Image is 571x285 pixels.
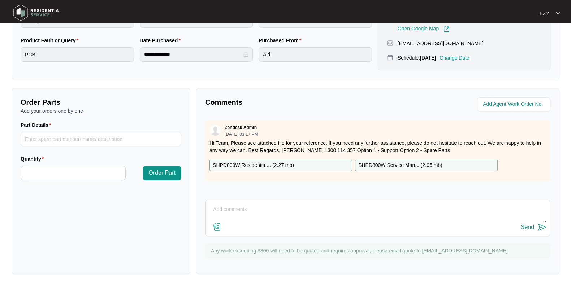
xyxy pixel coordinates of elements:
p: [DATE] 03:17 PM [225,132,258,137]
input: Product Fault or Query [21,47,134,62]
button: Order Part [143,166,181,180]
input: Part Details [21,132,181,146]
a: Open Google Map [398,26,450,33]
input: Date Purchased [144,51,242,58]
img: residentia service logo [11,2,61,23]
img: file-attachment-doc.svg [213,223,221,231]
input: Quantity [21,166,125,180]
button: Send [521,223,546,232]
img: Link-External [443,26,450,33]
label: Product Fault or Query [21,37,81,44]
p: Any work exceeding $300 will need to be quoted and requires approval, please email quote to [EMAI... [211,247,547,254]
label: Part Details [21,121,54,129]
img: map-pin [387,40,393,46]
img: dropdown arrow [556,12,560,15]
p: Comments [205,97,373,107]
img: send-icon.svg [538,223,546,232]
label: Date Purchased [140,37,183,44]
p: Change Date [440,54,470,61]
p: EZY [540,10,549,17]
div: Send [521,224,534,230]
label: Purchased From [259,37,304,44]
p: Zendesk Admin [225,125,257,130]
img: map-pin [387,54,393,61]
img: user.svg [210,125,221,136]
input: Purchased From [259,47,372,62]
p: Schedule: [DATE] [398,54,436,61]
p: [EMAIL_ADDRESS][DOMAIN_NAME] [398,40,483,47]
span: Order Part [148,169,176,177]
p: Hi Team, Please see attached file for your reference. If you need any further assistance, please ... [209,139,546,154]
p: SHPD800W Service Man... ( 2.95 mb ) [358,161,442,169]
p: Order Parts [21,97,181,107]
label: Quantity [21,155,47,163]
p: Add your orders one by one [21,107,181,115]
p: SHPD800W Residentia ... ( 2.27 mb ) [213,161,294,169]
input: Add Agent Work Order No. [483,100,546,109]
